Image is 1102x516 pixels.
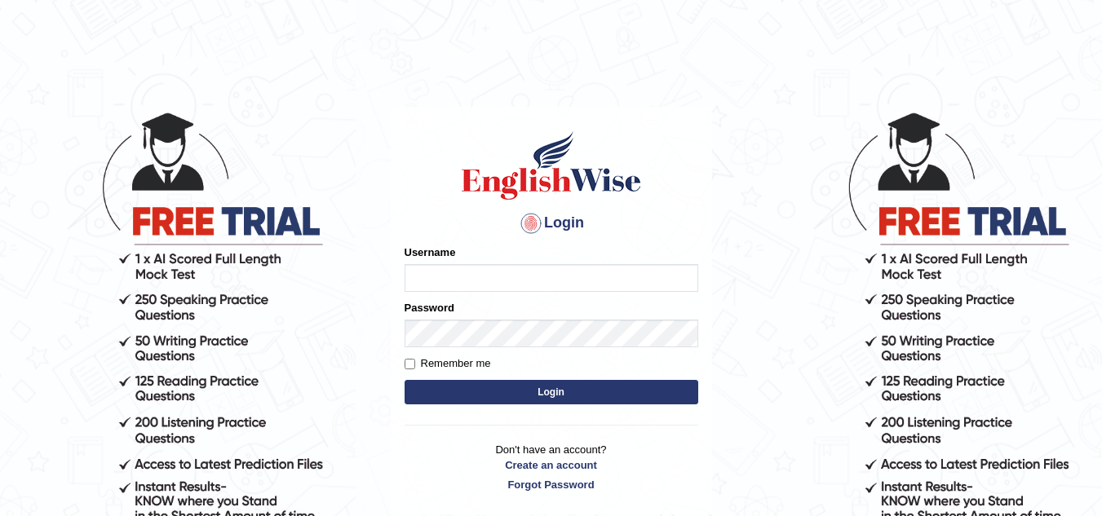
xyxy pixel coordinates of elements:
[405,210,698,236] h4: Login
[405,442,698,492] p: Don't have an account?
[405,457,698,473] a: Create an account
[405,300,454,315] label: Password
[405,359,415,369] input: Remember me
[405,355,491,372] label: Remember me
[405,477,698,492] a: Forgot Password
[405,380,698,404] button: Login
[405,245,456,260] label: Username
[458,129,644,202] img: Logo of English Wise sign in for intelligent practice with AI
